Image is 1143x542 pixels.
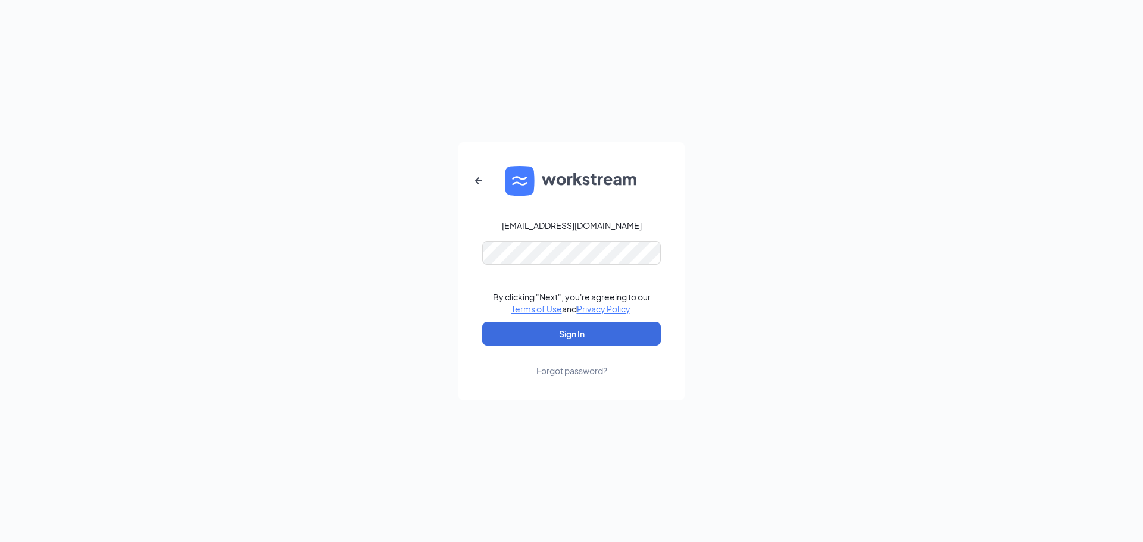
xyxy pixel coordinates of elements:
[471,174,486,188] svg: ArrowLeftNew
[464,167,493,195] button: ArrowLeftNew
[577,303,630,314] a: Privacy Policy
[502,220,642,231] div: [EMAIL_ADDRESS][DOMAIN_NAME]
[505,166,638,196] img: WS logo and Workstream text
[493,291,651,315] div: By clicking "Next", you're agreeing to our and .
[511,303,562,314] a: Terms of Use
[536,365,607,377] div: Forgot password?
[482,322,661,346] button: Sign In
[536,346,607,377] a: Forgot password?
